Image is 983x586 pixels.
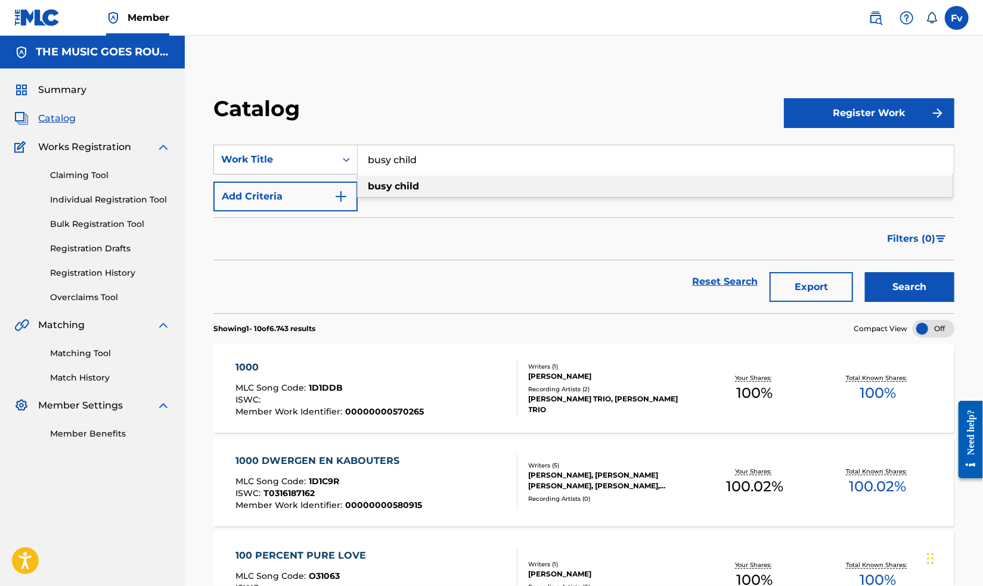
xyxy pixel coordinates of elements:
[735,560,774,569] p: Your Shares:
[14,83,29,97] img: Summary
[770,272,853,302] button: Export
[923,529,983,586] div: Chatwidget
[309,571,340,581] span: O31063
[235,500,345,510] span: Member Work Identifier :
[529,362,693,371] div: Writers ( 1 )
[213,437,954,526] a: 1000 DWERGEN EN KABOUTERSMLC Song Code:1D1C9RISWC:T0316187162Member Work Identifier:0000000058091...
[50,194,170,206] a: Individual Registration Tool
[221,152,328,167] div: Work Title
[737,382,773,404] span: 100 %
[106,11,120,25] img: Top Rightsholder
[235,476,309,487] span: MLC Song Code :
[235,454,422,468] div: 1000 DWERGEN EN KABOUTERS
[950,392,983,488] iframe: Resource Center
[50,169,170,182] a: Claiming Tool
[213,344,954,433] a: 1000MLC Song Code:1D1DDBISWC:Member Work Identifier:00000000570265Writers (1)[PERSON_NAME]Recordi...
[529,371,693,382] div: [PERSON_NAME]
[345,500,422,510] span: 00000000580915
[50,428,170,440] a: Member Benefits
[846,373,910,382] p: Total Known Shares:
[869,11,883,25] img: search
[860,382,896,404] span: 100 %
[213,95,306,122] h2: Catalog
[38,318,85,332] span: Matching
[50,291,170,304] a: Overclaims Tool
[864,6,888,30] a: Public Search
[50,347,170,360] a: Matching Tool
[529,394,693,415] div: [PERSON_NAME] TRIO, [PERSON_NAME] TRIO
[887,232,935,246] span: Filters ( 0 )
[38,111,76,126] span: Catalog
[263,488,315,498] span: T0316187162
[235,571,309,581] span: MLC Song Code :
[50,218,170,230] a: Bulk Registration Tool
[50,372,170,384] a: Match History
[38,83,86,97] span: Summary
[14,9,60,26] img: MLC Logo
[213,145,954,313] form: Search Form
[14,398,29,413] img: Member Settings
[14,83,86,97] a: SummarySummary
[235,488,263,498] span: ISWC :
[854,323,907,334] span: Compact View
[529,461,693,470] div: Writers ( 5 )
[368,180,392,192] strong: busy
[235,406,345,417] span: Member Work Identifier :
[849,476,907,497] span: 100.02 %
[156,318,170,332] img: expand
[345,406,424,417] span: 00000000570265
[926,12,938,24] div: Notifications
[38,398,123,413] span: Member Settings
[931,106,945,120] img: f7272a7cc735f4ea7f67.svg
[726,476,783,497] span: 100.02 %
[14,318,29,332] img: Matching
[529,385,693,394] div: Recording Artists ( 2 )
[784,98,954,128] button: Register Work
[156,398,170,413] img: expand
[14,45,29,60] img: Accounts
[735,373,774,382] p: Your Shares:
[156,140,170,154] img: expand
[235,360,424,375] div: 1000
[14,140,30,154] img: Works Registration
[529,494,693,503] div: Recording Artists ( 0 )
[865,272,954,302] button: Search
[334,189,348,204] img: 9d2ae6d4665cec9f34b9.svg
[529,470,693,491] div: [PERSON_NAME], [PERSON_NAME] [PERSON_NAME], [PERSON_NAME], [PERSON_NAME] VAN, [PERSON_NAME]
[14,111,29,126] img: Catalog
[529,569,693,579] div: [PERSON_NAME]
[38,140,131,154] span: Works Registration
[895,6,919,30] div: Help
[395,180,419,192] strong: child
[927,541,934,576] div: Slepen
[945,6,969,30] div: User Menu
[309,476,339,487] span: 1D1C9R
[900,11,914,25] img: help
[235,382,309,393] span: MLC Song Code :
[50,267,170,279] a: Registration History
[936,235,946,242] img: filter
[846,560,910,569] p: Total Known Shares:
[846,467,910,476] p: Total Known Shares:
[213,182,358,211] button: Add Criteria
[50,242,170,255] a: Registration Drafts
[686,269,764,295] a: Reset Search
[213,323,315,334] p: Showing 1 - 10 of 6.743 results
[36,45,170,59] h5: THE MUSIC GOES ROUND
[235,394,263,405] span: ISWC :
[14,111,76,126] a: CatalogCatalog
[309,382,343,393] span: 1D1DDB
[735,467,774,476] p: Your Shares:
[235,548,372,563] div: 100 PERCENT PURE LOVE
[529,560,693,569] div: Writers ( 1 )
[880,224,954,254] button: Filters (0)
[128,11,169,24] span: Member
[923,529,983,586] iframe: Chat Widget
